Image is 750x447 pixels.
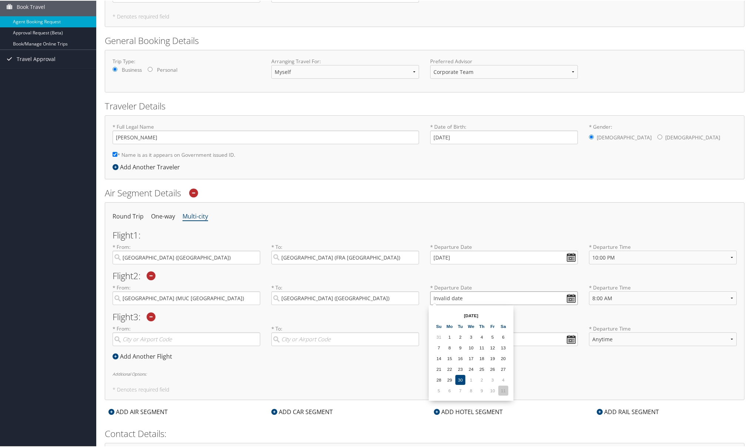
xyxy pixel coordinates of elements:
[434,342,444,352] td: 7
[589,134,594,139] input: * Gender:[DEMOGRAPHIC_DATA][DEMOGRAPHIC_DATA]
[445,321,455,331] th: Mo
[488,331,498,341] td: 5
[271,250,419,264] input: City or Airport Code
[488,321,498,331] th: Fr
[113,250,260,264] input: City or Airport Code
[105,34,744,46] h2: General Booking Details
[271,324,419,345] label: * To:
[157,65,177,73] label: Personal
[430,122,578,143] label: * Date of Birth:
[113,162,184,171] div: Add Another Traveler
[466,331,476,341] td: 3
[122,65,142,73] label: Business
[113,351,176,360] div: Add Another Flight
[498,353,508,363] td: 20
[589,324,737,351] label: * Departure Time
[455,321,465,331] th: Tu
[113,57,260,64] label: Trip Type:
[105,427,744,439] h2: Contact Details:
[271,57,419,64] label: Arranging Travel For:
[445,331,455,341] td: 1
[430,250,578,264] input: MM/DD/YYYY
[113,243,260,264] label: * From:
[113,230,737,239] h2: Flight 1 :
[455,385,465,395] td: 7
[434,374,444,384] td: 28
[113,147,235,161] label: * Name is as it appears on Government issued ID.
[445,385,455,395] td: 6
[445,353,455,363] td: 15
[589,122,737,145] label: * Gender:
[445,374,455,384] td: 29
[17,49,56,68] span: Travel Approval
[113,371,737,375] h6: Additional Options:
[455,331,465,341] td: 2
[113,312,737,321] h2: Flight 3 :
[589,243,737,270] label: * Departure Time
[271,291,419,304] input: City or Airport Code
[498,331,508,341] td: 6
[589,332,737,345] select: * Departure Time
[477,374,487,384] td: 2
[271,283,419,304] label: * To:
[105,186,744,199] h2: Air Segment Details
[498,385,508,395] td: 11
[488,385,498,395] td: 10
[466,342,476,352] td: 10
[430,57,578,64] label: Preferred Advisor
[477,353,487,363] td: 18
[113,122,419,143] label: * Full Legal Name
[430,407,506,416] div: ADD HOTEL SEGMENT
[488,353,498,363] td: 19
[466,385,476,395] td: 8
[113,283,260,304] label: * From:
[271,332,419,345] input: City or Airport Code
[445,310,498,320] th: [DATE]
[498,374,508,384] td: 4
[657,134,662,139] input: * Gender:[DEMOGRAPHIC_DATA][DEMOGRAPHIC_DATA]
[455,363,465,373] td: 23
[434,321,444,331] th: Su
[430,130,578,143] input: * Date of Birth:
[477,363,487,373] td: 25
[477,385,487,395] td: 9
[488,374,498,384] td: 3
[113,332,260,345] input: City or Airport Code
[268,407,337,416] div: ADD CAR SEGMENT
[488,342,498,352] td: 12
[113,13,737,18] h5: * Denotes required field
[271,243,419,264] label: * To:
[498,363,508,373] td: 27
[466,374,476,384] td: 1
[434,363,444,373] td: 21
[466,321,476,331] th: We
[105,407,171,416] div: ADD AIR SEGMENT
[113,130,419,143] input: * Full Legal Name
[113,271,737,280] h2: Flight 2 :
[105,99,744,112] h2: Traveler Details
[589,283,737,310] label: * Departure Time
[488,363,498,373] td: 26
[455,342,465,352] td: 9
[466,363,476,373] td: 24
[113,151,117,156] input: * Name is as it appears on Government issued ID.
[498,321,508,331] th: Sa
[113,209,144,223] li: Round Trip
[589,250,737,264] select: * Departure Time
[477,342,487,352] td: 11
[593,407,663,416] div: ADD RAIL SEGMENT
[589,291,737,304] select: * Departure Time
[477,321,487,331] th: Th
[455,353,465,363] td: 16
[466,353,476,363] td: 17
[151,209,175,223] li: One-way
[434,385,444,395] td: 5
[434,353,444,363] td: 14
[113,291,260,304] input: City or Airport Code
[445,363,455,373] td: 22
[498,342,508,352] td: 13
[665,130,720,144] label: [DEMOGRAPHIC_DATA]
[445,342,455,352] td: 8
[434,331,444,341] td: 31
[113,386,737,392] h5: * Denotes required field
